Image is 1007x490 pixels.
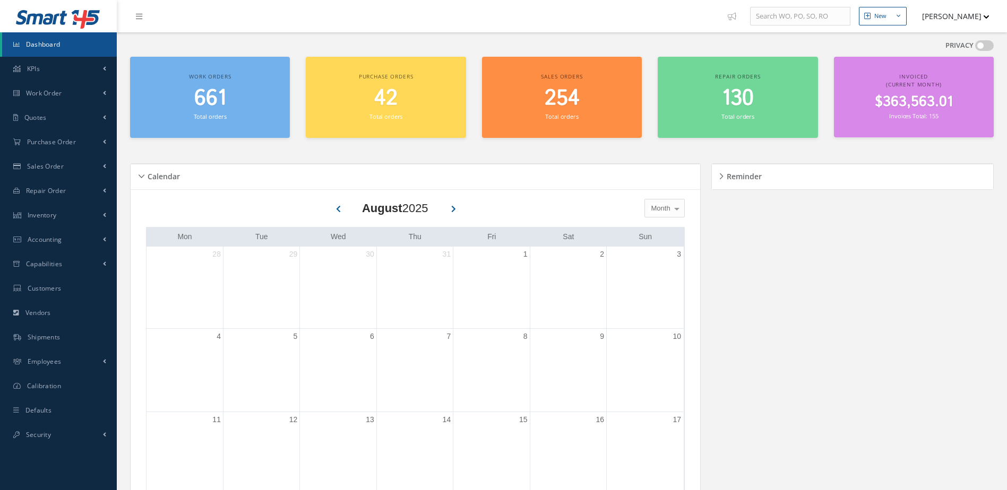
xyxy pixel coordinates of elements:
input: Search WO, PO, SO, RO [750,7,850,26]
span: Quotes [24,113,47,122]
span: Work orders [189,73,231,80]
a: August 9, 2025 [598,329,606,344]
small: Total orders [545,112,578,120]
span: Invoiced [899,73,928,80]
a: July 28, 2025 [210,247,223,262]
span: Purchase Order [27,137,76,146]
span: Defaults [25,406,51,415]
small: Total orders [721,112,754,120]
span: Customers [28,284,62,293]
small: Total orders [369,112,402,120]
td: July 31, 2025 [376,247,453,329]
a: August 17, 2025 [670,412,683,427]
td: August 4, 2025 [147,328,223,412]
button: [PERSON_NAME] [912,6,989,27]
a: August 16, 2025 [593,412,606,427]
a: August 14, 2025 [441,412,453,427]
a: Work orders 661 Total orders [130,57,290,138]
span: Month [649,203,670,214]
a: July 31, 2025 [441,247,453,262]
span: Purchase orders [359,73,414,80]
span: Sales Order [27,162,64,171]
span: Dashboard [26,40,61,49]
span: Repair orders [715,73,760,80]
span: Accounting [28,235,62,244]
span: $363,563.01 [875,92,953,112]
td: August 7, 2025 [376,328,453,412]
a: August 10, 2025 [670,329,683,344]
span: 254 [545,83,580,113]
a: August 11, 2025 [210,412,223,427]
a: August 15, 2025 [517,412,530,427]
td: August 5, 2025 [223,328,299,412]
a: August 13, 2025 [364,412,376,427]
a: Invoiced (Current Month) $363,563.01 Invoices Total: 155 [834,57,994,137]
span: Inventory [28,211,57,220]
small: Invoices Total: 155 [889,112,938,120]
span: 130 [722,83,754,113]
a: Thursday [407,230,424,243]
span: Repair Order [26,186,66,195]
a: Dashboard [2,32,117,57]
a: Saturday [561,230,576,243]
a: July 30, 2025 [364,247,376,262]
span: Calibration [27,381,61,390]
td: August 9, 2025 [530,328,606,412]
td: July 28, 2025 [147,247,223,329]
span: Sales orders [541,73,582,80]
a: Friday [485,230,498,243]
a: Monday [175,230,194,243]
a: Tuesday [253,230,270,243]
a: August 12, 2025 [287,412,300,427]
a: August 3, 2025 [675,247,683,262]
button: New [859,7,907,25]
td: August 8, 2025 [453,328,530,412]
a: Sunday [636,230,654,243]
h5: Reminder [724,169,762,181]
a: Sales orders 254 Total orders [482,57,642,138]
a: August 1, 2025 [521,247,530,262]
div: New [874,12,886,21]
td: August 3, 2025 [607,247,683,329]
td: August 6, 2025 [300,328,376,412]
a: August 2, 2025 [598,247,606,262]
a: August 6, 2025 [368,329,376,344]
span: 42 [374,83,398,113]
span: Shipments [28,332,61,342]
span: Vendors [25,308,51,317]
a: Repair orders 130 Total orders [658,57,817,138]
td: July 29, 2025 [223,247,299,329]
td: August 10, 2025 [607,328,683,412]
a: Wednesday [329,230,348,243]
b: August [362,202,402,215]
span: (Current Month) [886,81,942,88]
td: August 2, 2025 [530,247,606,329]
span: Capabilities [26,259,63,268]
label: PRIVACY [945,40,974,51]
span: Security [26,430,51,439]
td: August 1, 2025 [453,247,530,329]
small: Total orders [194,112,227,120]
h5: Calendar [144,169,180,181]
a: August 7, 2025 [444,329,453,344]
span: Work Order [26,89,62,98]
span: Employees [28,357,62,366]
span: KPIs [27,64,40,73]
a: August 5, 2025 [291,329,300,344]
a: July 29, 2025 [287,247,300,262]
span: 661 [194,83,226,113]
td: July 30, 2025 [300,247,376,329]
div: 2025 [362,199,428,217]
a: August 8, 2025 [521,329,530,344]
a: August 4, 2025 [214,329,223,344]
a: Purchase orders 42 Total orders [306,57,466,138]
